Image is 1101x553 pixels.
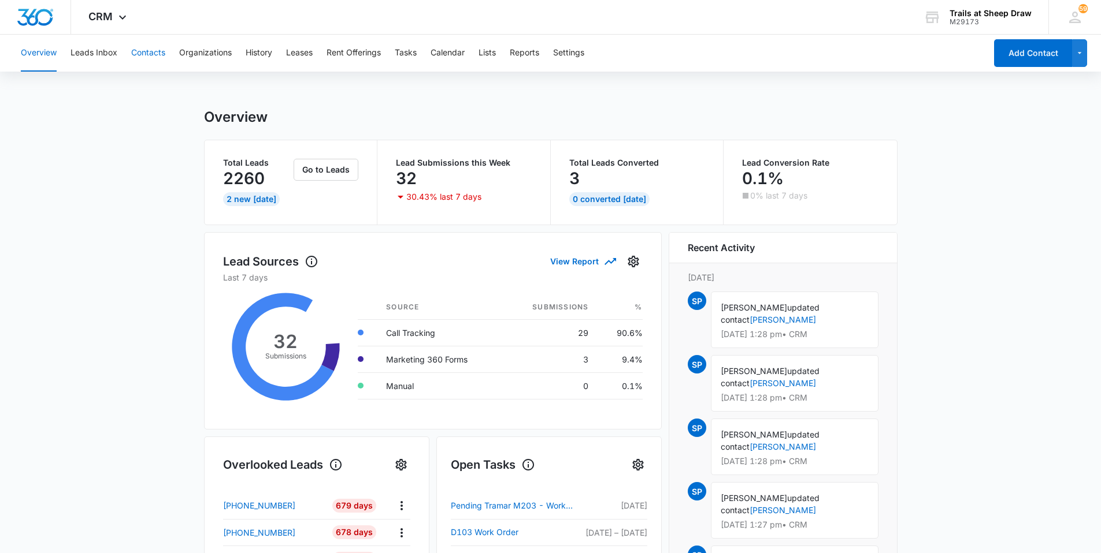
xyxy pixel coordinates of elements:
[750,505,816,515] a: [PERSON_NAME]
[396,169,417,188] p: 32
[550,251,615,271] button: View Report
[327,35,381,72] button: Rent Offerings
[750,315,816,324] a: [PERSON_NAME]
[721,302,787,312] span: [PERSON_NAME]
[569,192,650,206] div: 0 Converted [DATE]
[88,10,113,23] span: CRM
[721,366,787,376] span: [PERSON_NAME]
[598,295,642,320] th: %
[479,35,496,72] button: Lists
[223,456,343,473] h1: Overlooked Leads
[598,319,642,346] td: 90.6%
[950,9,1032,18] div: account name
[223,499,324,511] a: [PHONE_NUMBER]
[1078,4,1088,13] span: 59
[246,35,272,72] button: History
[624,252,643,271] button: Settings
[742,159,878,167] p: Lead Conversion Rate
[406,193,481,201] p: 30.43% last 7 days
[332,499,376,513] div: 679 Days
[21,35,57,72] button: Overview
[223,253,318,270] h1: Lead Sources
[223,526,295,539] p: [PHONE_NUMBER]
[510,35,539,72] button: Reports
[71,35,117,72] button: Leads Inbox
[750,442,816,451] a: [PERSON_NAME]
[750,192,807,200] p: 0% last 7 days
[377,346,503,372] td: Marketing 360 Forms
[742,169,784,188] p: 0.1%
[503,295,598,320] th: Submissions
[598,372,642,399] td: 0.1%
[503,319,598,346] td: 29
[688,241,755,255] h6: Recent Activity
[503,372,598,399] td: 0
[688,419,706,437] span: SP
[431,35,465,72] button: Calendar
[629,455,647,474] button: Settings
[503,346,598,372] td: 3
[377,295,503,320] th: Source
[451,456,535,473] h1: Open Tasks
[553,35,584,72] button: Settings
[392,496,410,514] button: Actions
[569,159,705,167] p: Total Leads Converted
[294,165,358,174] a: Go to Leads
[223,499,295,511] p: [PHONE_NUMBER]
[688,355,706,373] span: SP
[131,35,165,72] button: Contacts
[721,493,787,503] span: [PERSON_NAME]
[223,526,324,539] a: [PHONE_NUMBER]
[223,159,292,167] p: Total Leads
[585,526,647,539] p: [DATE] – [DATE]
[223,169,265,188] p: 2260
[179,35,232,72] button: Organizations
[750,378,816,388] a: [PERSON_NAME]
[950,18,1032,26] div: account id
[377,319,503,346] td: Call Tracking
[569,169,580,188] p: 3
[223,271,643,283] p: Last 7 days
[994,39,1072,67] button: Add Contact
[721,330,869,338] p: [DATE] 1:28 pm • CRM
[377,372,503,399] td: Manual
[688,292,706,310] span: SP
[286,35,313,72] button: Leases
[721,457,869,465] p: [DATE] 1:28 pm • CRM
[451,499,585,513] a: Pending Tramar M203 - Work Order
[395,35,417,72] button: Tasks
[392,524,410,541] button: Actions
[721,394,869,402] p: [DATE] 1:28 pm • CRM
[451,525,585,539] a: D103 Work Order
[688,482,706,500] span: SP
[396,159,532,167] p: Lead Submissions this Week
[204,109,268,126] h1: Overview
[721,521,869,529] p: [DATE] 1:27 pm • CRM
[598,346,642,372] td: 9.4%
[392,455,410,474] button: Settings
[1078,4,1088,13] div: notifications count
[332,525,376,539] div: 678 Days
[294,159,358,181] button: Go to Leads
[223,192,280,206] div: 2 New [DATE]
[585,499,647,511] p: [DATE]
[721,429,787,439] span: [PERSON_NAME]
[688,271,878,283] p: [DATE]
